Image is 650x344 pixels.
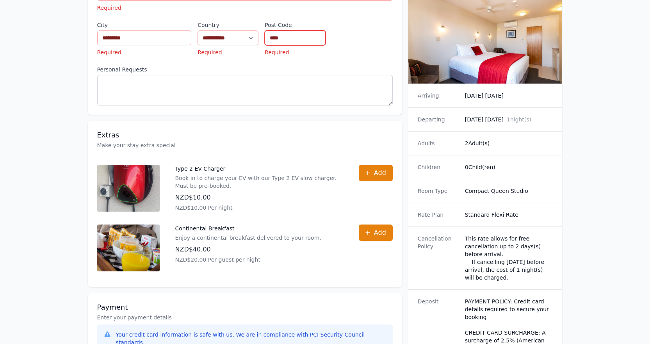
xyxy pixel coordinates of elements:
label: Personal Requests [97,66,393,73]
dt: Rate Plan [418,211,459,219]
img: Continental Breakfast [97,225,160,271]
dt: Arriving [418,92,459,100]
dt: Room Type [418,187,459,195]
button: Add [359,225,393,241]
p: NZD$10.00 Per night [175,204,343,212]
p: Continental Breakfast [175,225,321,232]
p: Required [198,48,258,56]
h3: Extras [97,130,393,140]
label: City [97,21,192,29]
span: Add [374,228,386,237]
dd: [DATE] [DATE] [465,116,553,123]
dt: Cancellation Policy [418,235,459,282]
p: Required [265,48,326,56]
p: Required [97,48,192,56]
dd: 0 Child(ren) [465,163,553,171]
p: Enjoy a continental breakfast delivered to your room. [175,234,321,242]
dt: Adults [418,139,459,147]
button: Add [359,165,393,181]
div: This rate allows for free cancellation up to 2 days(s) before arrival. If cancelling [DATE] befor... [465,235,553,282]
p: NZD$20.00 Per guest per night [175,256,321,264]
p: Required [97,4,393,12]
dd: [DATE] [DATE] [465,92,553,100]
dd: Compact Queen Studio [465,187,553,195]
dd: 2 Adult(s) [465,139,553,147]
p: Make your stay extra special [97,141,393,149]
p: Type 2 EV Charger [175,165,343,173]
span: Add [374,168,386,178]
p: NZD$40.00 [175,245,321,254]
label: Post Code [265,21,326,29]
p: Book in to charge your EV with our Type 2 EV slow charger. Must be pre-booked. [175,174,343,190]
label: Country [198,21,258,29]
p: Enter your payment details [97,314,393,321]
h3: Payment [97,303,393,312]
img: Type 2 EV Charger [97,165,160,212]
p: NZD$10.00 [175,193,343,202]
dd: Standard Flexi Rate [465,211,553,219]
dt: Departing [418,116,459,123]
dt: Children [418,163,459,171]
span: 1 night(s) [507,116,531,123]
